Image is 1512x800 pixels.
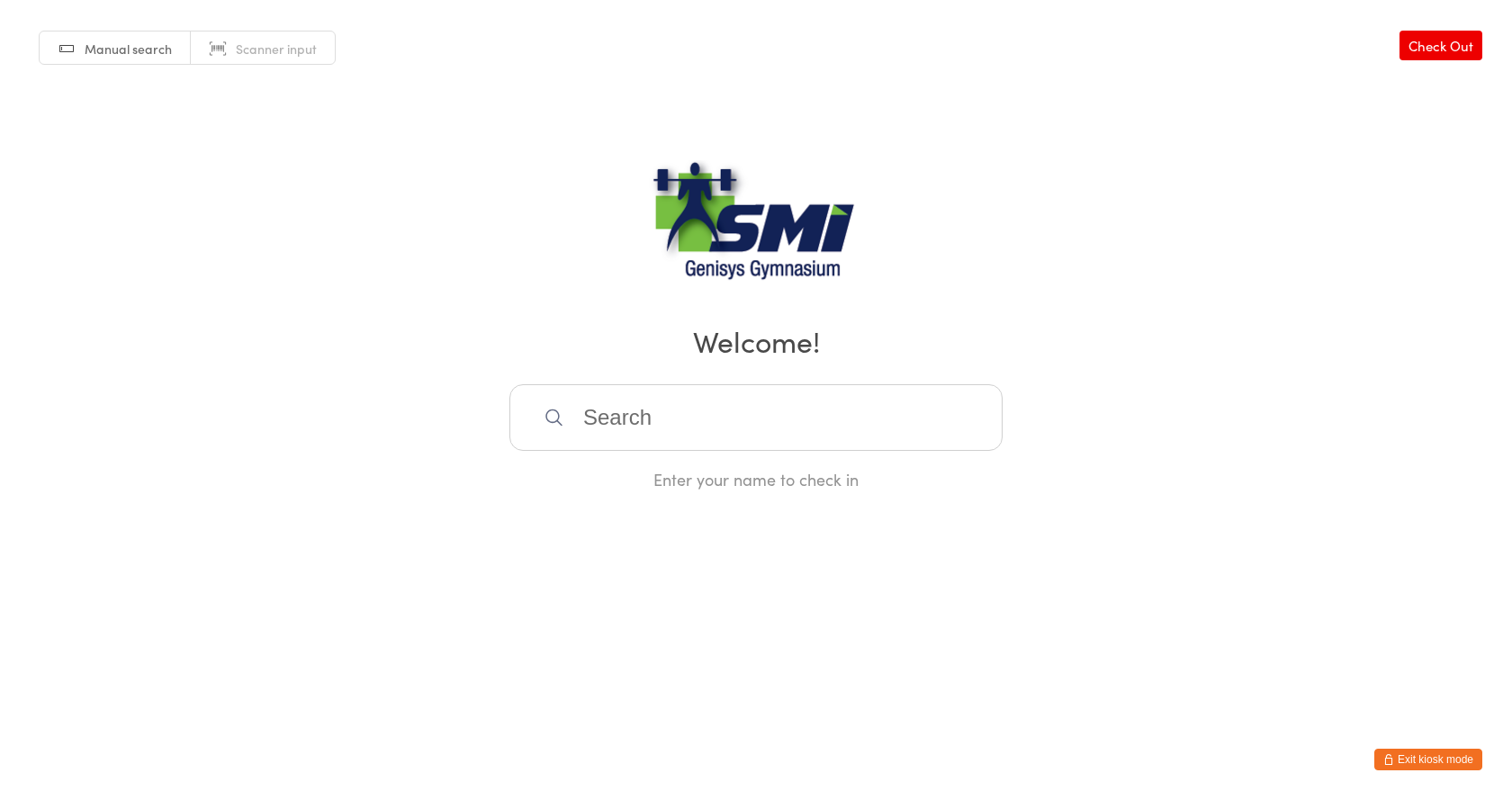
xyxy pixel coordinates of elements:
input: Search [509,384,1003,451]
a: Check Out [1399,31,1482,60]
img: Genisys Gym [643,160,868,295]
button: Exit kiosk mode [1374,749,1482,770]
span: Scanner input [236,40,317,58]
span: Manual search [85,40,172,58]
div: Enter your name to check in [509,468,1003,490]
h2: Welcome! [18,320,1494,361]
